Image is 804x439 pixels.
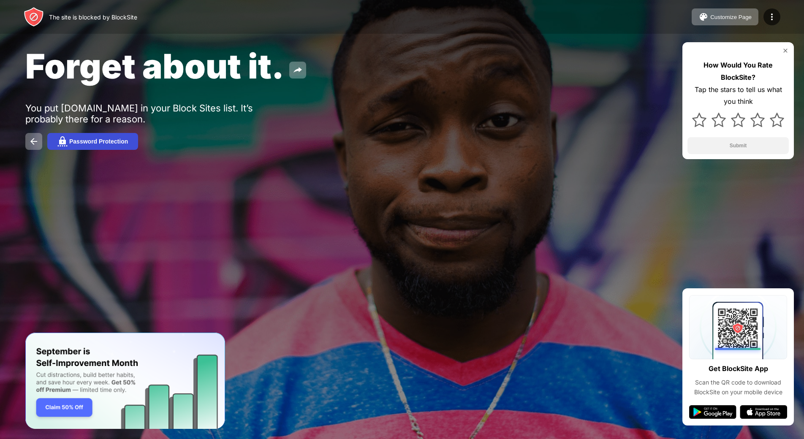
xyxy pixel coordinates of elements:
iframe: Banner [25,333,225,429]
img: rate-us-close.svg [782,47,789,54]
img: google-play.svg [689,405,736,419]
img: star.svg [712,113,726,127]
img: app-store.svg [740,405,787,419]
img: star.svg [770,113,784,127]
div: Password Protection [69,138,128,145]
div: Tap the stars to tell us what you think [687,84,789,108]
div: Scan the QR code to download BlockSite on your mobile device [689,378,787,397]
img: password.svg [57,136,68,146]
div: Get BlockSite App [709,363,768,375]
img: header-logo.svg [24,7,44,27]
div: The site is blocked by BlockSite [49,14,137,21]
img: pallet.svg [698,12,709,22]
div: How Would You Rate BlockSite? [687,59,789,84]
img: star.svg [692,113,706,127]
img: qrcode.svg [689,295,787,359]
img: menu-icon.svg [767,12,777,22]
img: share.svg [293,65,303,75]
button: Submit [687,137,789,154]
div: You put [DOMAIN_NAME] in your Block Sites list. It’s probably there for a reason. [25,103,286,125]
img: back.svg [29,136,39,146]
button: Password Protection [47,133,138,150]
div: Customize Page [710,14,752,20]
img: star.svg [731,113,745,127]
span: Forget about it. [25,46,284,87]
button: Customize Page [692,8,758,25]
img: star.svg [750,113,765,127]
